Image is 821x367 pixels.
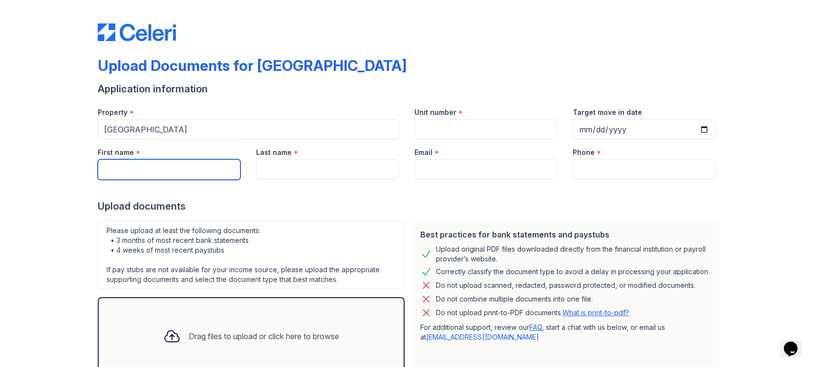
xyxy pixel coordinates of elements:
[98,23,176,41] img: CE_Logo_Blue-a8612792a0a2168367f1c8372b55b34899dd931a85d93a1a3d3e32e68fde9ad4.png
[420,323,712,342] p: For additional support, review our , start a chat with us below, or email us at
[189,330,339,342] div: Drag files to upload or click here to browse
[98,57,407,74] div: Upload Documents for [GEOGRAPHIC_DATA]
[573,108,642,117] label: Target move in date
[562,308,629,317] a: What is print-to-pdf?
[98,221,405,289] div: Please upload at least the following documents: • 3 months of most recent bank statements • 4 wee...
[98,82,723,96] div: Application information
[529,323,542,331] a: FAQ
[573,148,595,157] label: Phone
[426,333,539,341] a: [EMAIL_ADDRESS][DOMAIN_NAME]
[436,266,710,278] div: Correctly classify the document type to avoid a delay in processing your application.
[436,244,712,264] div: Upload original PDF files downloaded directly from the financial institution or payroll provider’...
[98,199,723,213] div: Upload documents
[98,108,128,117] label: Property
[436,308,629,318] p: Do not upload print-to-PDF documents.
[420,229,712,240] div: Best practices for bank statements and paystubs
[414,148,432,157] label: Email
[436,280,695,291] div: Do not upload scanned, redacted, password protected, or modified documents.
[98,148,134,157] label: First name
[780,328,811,357] iframe: chat widget
[256,148,292,157] label: Last name
[414,108,456,117] label: Unit number
[436,293,593,305] div: Do not combine multiple documents into one file.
